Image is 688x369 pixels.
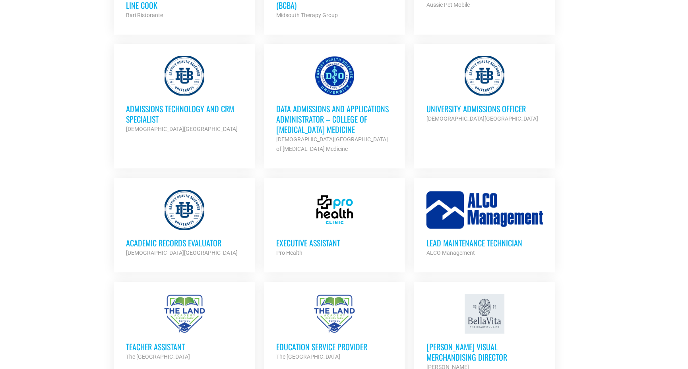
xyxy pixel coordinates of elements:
a: Academic Records Evaluator [DEMOGRAPHIC_DATA][GEOGRAPHIC_DATA] [114,178,255,269]
a: Data Admissions and Applications Administrator – College of [MEDICAL_DATA] Medicine [DEMOGRAPHIC_... [264,44,405,166]
h3: Teacher Assistant [126,342,243,352]
strong: The [GEOGRAPHIC_DATA] [126,353,190,360]
h3: Lead Maintenance Technician [426,238,543,248]
strong: [DEMOGRAPHIC_DATA][GEOGRAPHIC_DATA] [126,126,238,132]
strong: Aussie Pet Mobile [426,2,469,8]
strong: Pro Health [276,250,302,256]
h3: Admissions Technology and CRM Specialist [126,103,243,124]
h3: University Admissions Officer [426,103,543,114]
h3: Education Service Provider [276,342,393,352]
strong: The [GEOGRAPHIC_DATA] [276,353,340,360]
strong: [DEMOGRAPHIC_DATA][GEOGRAPHIC_DATA] [426,115,538,122]
h3: Academic Records Evaluator [126,238,243,248]
strong: ALCO Management [426,250,475,256]
strong: [DEMOGRAPHIC_DATA][GEOGRAPHIC_DATA] of [MEDICAL_DATA] Medicine [276,136,388,152]
strong: [DEMOGRAPHIC_DATA][GEOGRAPHIC_DATA] [126,250,238,256]
strong: Midsouth Therapy Group [276,12,338,18]
a: Admissions Technology and CRM Specialist [DEMOGRAPHIC_DATA][GEOGRAPHIC_DATA] [114,44,255,146]
a: Lead Maintenance Technician ALCO Management [414,178,555,269]
h3: Data Admissions and Applications Administrator – College of [MEDICAL_DATA] Medicine [276,103,393,135]
h3: Executive Assistant [276,238,393,248]
a: Executive Assistant Pro Health [264,178,405,269]
h3: [PERSON_NAME] Visual Merchandising Director [426,342,543,362]
strong: Bari Ristorante [126,12,163,18]
a: University Admissions Officer [DEMOGRAPHIC_DATA][GEOGRAPHIC_DATA] [414,44,555,135]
